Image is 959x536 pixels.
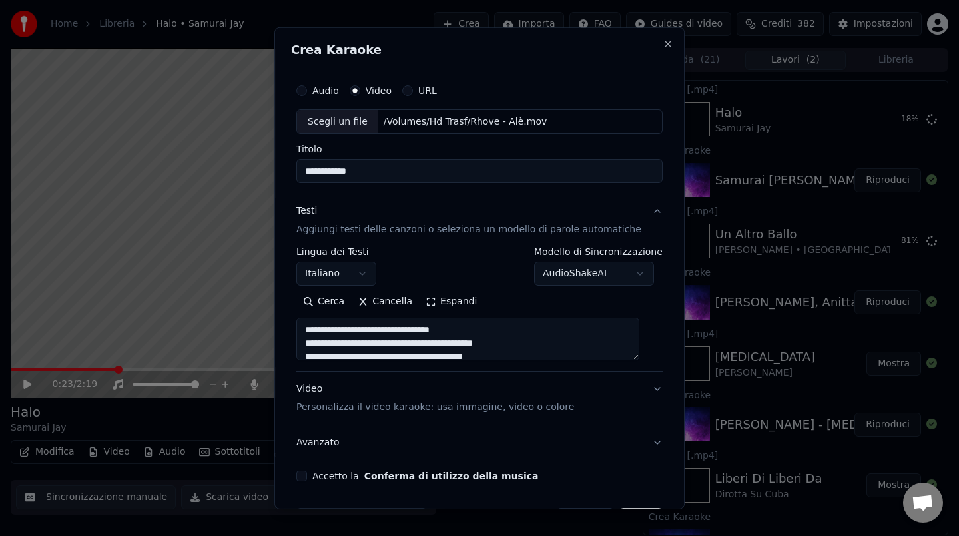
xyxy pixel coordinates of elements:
div: TestiAggiungi testi delle canzoni o seleziona un modello di parole automatiche [296,247,663,371]
label: Audio [312,85,339,95]
label: Accetto la [312,471,538,481]
button: Avanzato [296,425,663,460]
p: Personalizza il video karaoke: usa immagine, video o colore [296,401,574,414]
div: Scegli un file [297,109,378,133]
p: Aggiungi testi delle canzoni o seleziona un modello di parole automatiche [296,223,641,236]
button: Cancella [351,291,419,312]
button: Cerca [296,291,351,312]
label: Titolo [296,144,663,154]
button: VideoPersonalizza il video karaoke: usa immagine, video o colore [296,372,663,425]
label: Video [366,85,392,95]
button: Espandi [419,291,483,312]
button: TestiAggiungi testi delle canzoni o seleziona un modello di parole automatiche [296,194,663,247]
div: Testi [296,204,317,218]
div: /Volumes/Hd Trasf/Rhove - Alè.mov [378,115,552,128]
label: Lingua dei Testi [296,247,376,256]
h2: Crea Karaoke [291,43,668,55]
button: Accetto la [364,471,539,481]
button: Crea [620,508,663,532]
button: Annulla [557,508,615,532]
label: URL [418,85,437,95]
div: Video [296,382,574,414]
label: Modello di Sincronizzazione [534,247,663,256]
